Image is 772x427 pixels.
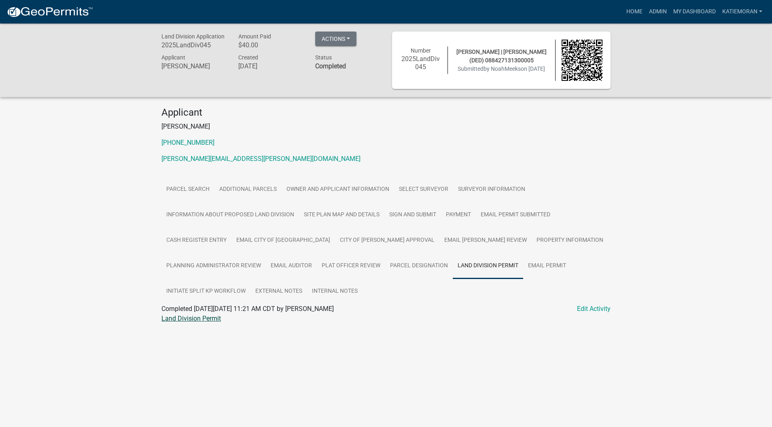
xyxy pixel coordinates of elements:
[250,279,307,304] a: External Notes
[266,253,317,279] a: Email Auditor
[161,228,231,254] a: Cash Register Entry
[315,54,332,61] span: Status
[299,202,384,228] a: Site Plan Map and Details
[307,279,363,304] a: Internal Notes
[335,228,439,254] a: City of [PERSON_NAME] Approval
[231,228,335,254] a: Email City of [GEOGRAPHIC_DATA]
[523,253,571,279] a: Email Permit
[719,4,766,19] a: KatieMoran
[317,253,385,279] a: Plat Officer Review
[384,202,441,228] a: Sign and Submit
[161,33,225,40] span: Land Division Application
[161,305,334,313] span: Completed [DATE][DATE] 11:21 AM CDT by [PERSON_NAME]
[623,4,646,19] a: Home
[161,139,214,146] a: [PHONE_NUMBER]
[214,177,282,203] a: Additional Parcels
[161,202,299,228] a: Information about proposed land division
[453,177,530,203] a: Surveyor Information
[161,122,611,131] p: [PERSON_NAME]
[484,66,521,72] span: by NoahMeeks
[458,66,545,72] span: Submitted on [DATE]
[282,177,394,203] a: Owner and Applicant Information
[562,40,603,81] img: QR code
[161,155,361,163] a: [PERSON_NAME][EMAIL_ADDRESS][PERSON_NAME][DOMAIN_NAME]
[394,177,453,203] a: Select Surveyor
[532,228,608,254] a: Property Information
[238,54,258,61] span: Created
[238,33,271,40] span: Amount Paid
[161,41,226,49] h6: 2025LandDiv045
[441,202,476,228] a: Payment
[670,4,719,19] a: My Dashboard
[476,202,555,228] a: Email permit submitted
[456,49,547,63] span: [PERSON_NAME] | [PERSON_NAME] (DED) 088427131300005
[161,177,214,203] a: Parcel search
[646,4,670,19] a: Admin
[411,47,431,54] span: Number
[161,315,221,322] a: Land Division Permit
[238,41,303,49] h6: $40.00
[385,253,453,279] a: Parcel Designation
[439,228,532,254] a: Email [PERSON_NAME] Review
[161,107,611,118] h4: Applicant
[161,253,266,279] a: Planning Administrator Review
[238,62,303,70] h6: [DATE]
[400,55,441,70] h6: 2025LandDiv045
[577,304,611,314] a: Edit Activity
[315,32,356,46] button: Actions
[315,62,346,70] strong: Completed
[161,279,250,304] a: Initiate Split KP Workflow
[161,62,226,70] h6: [PERSON_NAME]
[453,253,523,279] a: Land Division Permit
[161,54,185,61] span: Applicant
